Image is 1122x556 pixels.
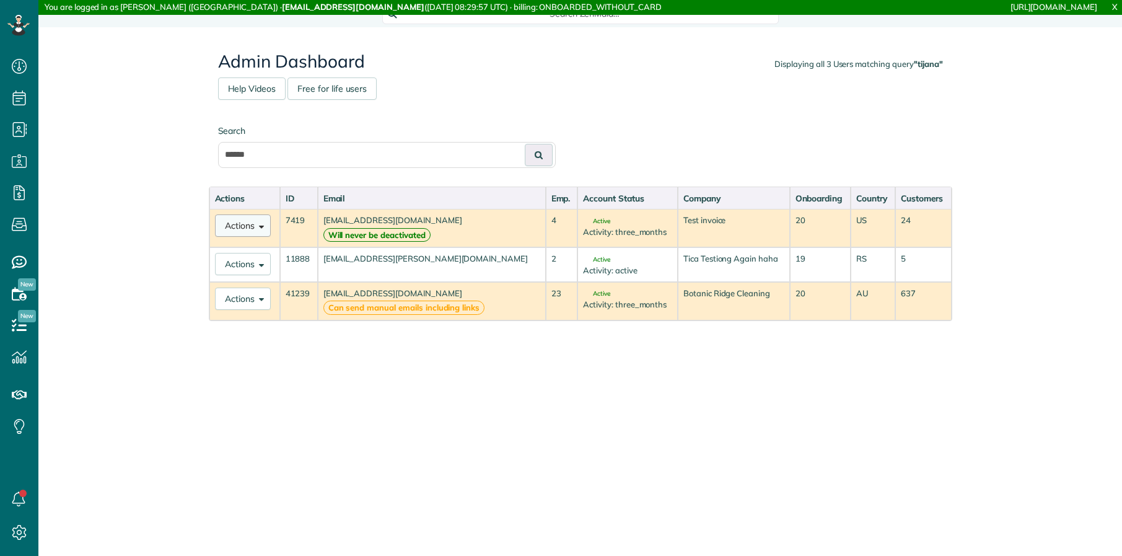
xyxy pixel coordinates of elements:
[215,192,274,205] div: Actions
[286,192,312,205] div: ID
[323,301,485,315] strong: Can send manual emails including links
[583,218,610,224] span: Active
[323,192,540,205] div: Email
[678,209,790,247] td: Test invoice
[851,247,895,281] td: RS
[583,299,672,311] div: Activity: three_months
[678,282,790,320] td: Botanic Ridge Cleaning
[215,253,271,275] button: Actions
[678,247,790,281] td: Tica Testiong Again haha
[546,247,578,281] td: 2
[583,192,672,205] div: Account Status
[683,192,784,205] div: Company
[318,247,546,281] td: [EMAIL_ADDRESS][PERSON_NAME][DOMAIN_NAME]
[323,228,431,242] strong: Will never be deactivated
[218,77,286,100] a: Help Videos
[790,247,851,281] td: 19
[583,226,672,238] div: Activity: three_months
[218,52,943,71] h2: Admin Dashboard
[851,282,895,320] td: AU
[774,58,942,70] div: Displaying all 3 Users matching query
[914,59,943,69] strong: "tijana"
[218,125,556,137] label: Search
[546,282,578,320] td: 23
[215,288,271,310] button: Actions
[280,247,318,281] td: 11888
[546,209,578,247] td: 4
[280,282,318,320] td: 41239
[18,278,36,291] span: New
[551,192,572,205] div: Emp.
[318,209,546,247] td: [EMAIL_ADDRESS][DOMAIN_NAME]
[18,310,36,322] span: New
[895,282,952,320] td: 637
[280,209,318,247] td: 7419
[583,291,610,297] span: Active
[1010,2,1097,12] a: [URL][DOMAIN_NAME]
[790,209,851,247] td: 20
[583,265,672,276] div: Activity: active
[282,2,424,12] strong: [EMAIL_ADDRESS][DOMAIN_NAME]
[856,192,890,205] div: Country
[287,77,377,100] a: Free for life users
[318,282,546,320] td: [EMAIL_ADDRESS][DOMAIN_NAME]
[895,247,952,281] td: 5
[215,214,271,237] button: Actions
[583,257,610,263] span: Active
[901,192,946,205] div: Customers
[851,209,895,247] td: US
[790,282,851,320] td: 20
[795,192,846,205] div: Onboarding
[895,209,952,247] td: 24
